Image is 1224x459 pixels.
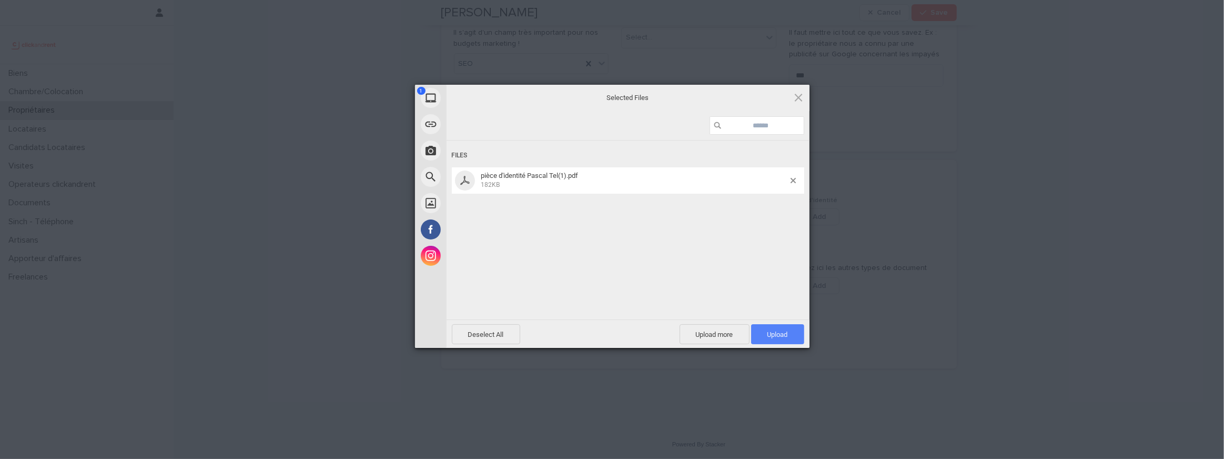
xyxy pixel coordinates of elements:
div: Link (URL) [415,111,541,137]
span: 1 [417,87,426,95]
span: 182KB [481,181,500,188]
div: Facebook [415,216,541,243]
div: Web Search [415,164,541,190]
span: Upload [751,324,804,344]
span: Upload [767,331,788,338]
div: Instagram [415,243,541,269]
span: Upload more [680,324,750,344]
div: My Device [415,85,541,111]
div: Take Photo [415,137,541,164]
div: Unsplash [415,190,541,216]
span: Selected Files [523,93,733,103]
span: pièce d'identité Pascal Tel(1).pdf [481,172,579,179]
span: Click here or hit ESC to close picker [793,92,804,103]
span: pièce d'identité Pascal Tel(1).pdf [478,172,791,189]
span: Deselect All [452,324,520,344]
div: Files [452,146,804,165]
